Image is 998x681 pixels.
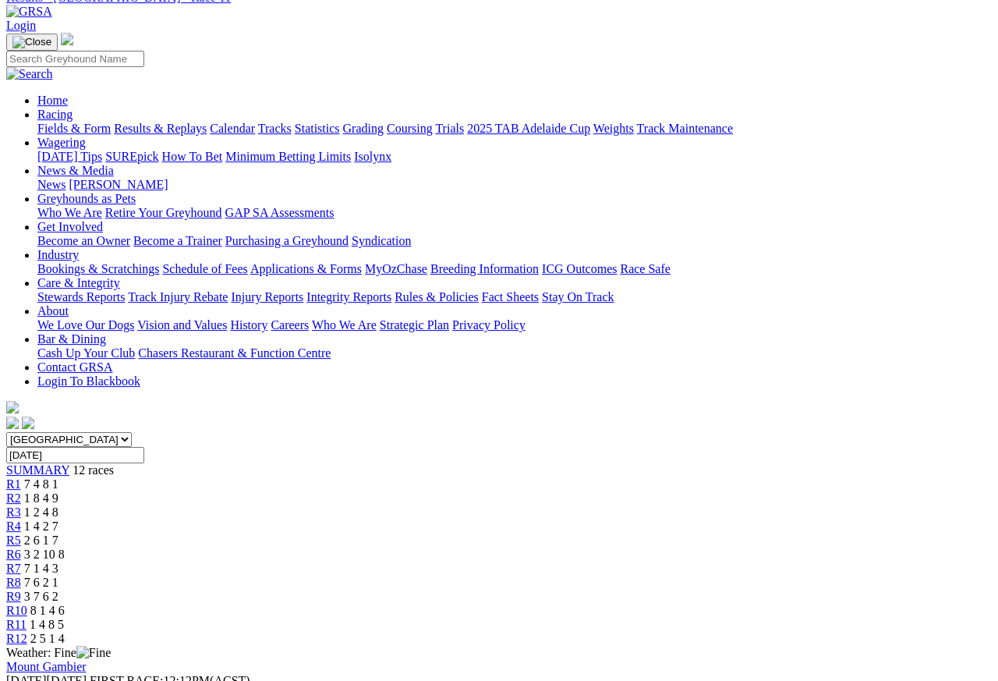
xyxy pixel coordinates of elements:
button: Toggle navigation [6,34,58,51]
a: Grading [343,122,384,135]
a: Statistics [295,122,340,135]
a: R8 [6,576,21,589]
a: ICG Outcomes [542,262,617,275]
input: Select date [6,447,144,463]
a: Bookings & Scratchings [37,262,159,275]
span: 2 5 1 4 [30,632,65,645]
a: R10 [6,604,27,617]
span: 3 2 10 8 [24,548,65,561]
a: Cash Up Your Club [37,346,135,360]
a: Integrity Reports [306,290,391,303]
a: Chasers Restaurant & Function Centre [138,346,331,360]
div: Get Involved [37,234,992,248]
a: Weights [593,122,634,135]
div: Greyhounds as Pets [37,206,992,220]
a: Who We Are [312,318,377,332]
a: Breeding Information [430,262,539,275]
a: R9 [6,590,21,603]
a: Tracks [258,122,292,135]
a: Login [6,19,36,32]
a: Calendar [210,122,255,135]
a: Race Safe [620,262,670,275]
img: Close [12,36,51,48]
a: Industry [37,248,79,261]
a: Contact GRSA [37,360,112,374]
div: Racing [37,122,992,136]
a: Trials [435,122,464,135]
a: Coursing [387,122,433,135]
a: Strategic Plan [380,318,449,332]
a: Track Injury Rebate [128,290,228,303]
a: [PERSON_NAME] [69,178,168,191]
div: Bar & Dining [37,346,992,360]
a: Stewards Reports [37,290,125,303]
a: Results & Replays [114,122,207,135]
a: Home [37,94,68,107]
a: Privacy Policy [452,318,526,332]
a: Rules & Policies [395,290,479,303]
span: 1 4 8 5 [30,618,64,631]
a: R1 [6,477,21,491]
a: R3 [6,505,21,519]
a: 2025 TAB Adelaide Cup [467,122,590,135]
a: Greyhounds as Pets [37,192,136,205]
a: R2 [6,491,21,505]
a: Who We Are [37,206,102,219]
a: Retire Your Greyhound [105,206,222,219]
a: Syndication [352,234,411,247]
a: Wagering [37,136,86,149]
a: Applications & Forms [250,262,362,275]
a: GAP SA Assessments [225,206,334,219]
a: News [37,178,65,191]
span: 2 6 1 7 [24,534,58,547]
input: Search [6,51,144,67]
span: 7 4 8 1 [24,477,58,491]
span: 1 2 4 8 [24,505,58,519]
a: Become a Trainer [133,234,222,247]
a: Track Maintenance [637,122,733,135]
a: Careers [271,318,309,332]
img: Fine [76,646,111,660]
span: 7 1 4 3 [24,562,58,575]
a: R4 [6,520,21,533]
a: Get Involved [37,220,103,233]
a: Login To Blackbook [37,374,140,388]
img: Search [6,67,53,81]
div: News & Media [37,178,992,192]
a: [DATE] Tips [37,150,102,163]
span: 12 races [73,463,114,477]
img: twitter.svg [22,417,34,429]
span: 1 4 2 7 [24,520,58,533]
a: MyOzChase [365,262,427,275]
img: logo-grsa-white.png [61,33,73,45]
a: R7 [6,562,21,575]
a: We Love Our Dogs [37,318,134,332]
img: logo-grsa-white.png [6,401,19,413]
a: Isolynx [354,150,391,163]
span: 7 6 2 1 [24,576,58,589]
a: Mount Gambier [6,660,87,673]
span: 8 1 4 6 [30,604,65,617]
img: GRSA [6,5,52,19]
a: SUREpick [105,150,158,163]
a: Purchasing a Greyhound [225,234,349,247]
a: Bar & Dining [37,332,106,346]
a: SUMMARY [6,463,69,477]
span: 1 8 4 9 [24,491,58,505]
span: 3 7 6 2 [24,590,58,603]
a: News & Media [37,164,114,177]
div: Wagering [37,150,992,164]
a: How To Bet [162,150,223,163]
a: Become an Owner [37,234,130,247]
a: Fields & Form [37,122,111,135]
a: Stay On Track [542,290,614,303]
div: Care & Integrity [37,290,992,304]
a: Minimum Betting Limits [225,150,351,163]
